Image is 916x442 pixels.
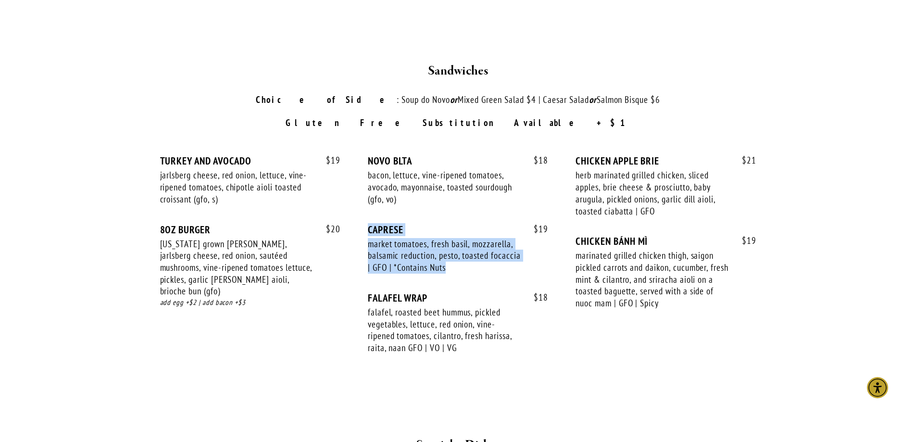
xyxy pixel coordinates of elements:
[534,291,539,303] span: $
[178,93,739,107] p: : Soup do Novo Mixed Green Salad $4 | Caesar Salad Salmon Bisque $6
[576,235,756,247] div: CHICKEN BÁNH MÌ
[160,238,313,298] div: [US_STATE] grown [PERSON_NAME], jarlsberg cheese, red onion, sautéed mushrooms, vine-ripened toma...
[160,155,340,167] div: TURKEY AND AVOCADO
[742,154,747,166] span: $
[524,292,548,303] span: 18
[368,169,521,205] div: bacon, lettuce, vine-ripened tomatoes, avocado, mayonnaise, toasted sourdough (gfo, vo)
[368,224,548,236] div: CAPRESE
[524,224,548,235] span: 19
[732,155,756,166] span: 21
[316,155,340,166] span: 19
[576,155,756,167] div: CHICKEN APPLE BRIE
[368,238,521,274] div: market tomatoes, fresh basil, mozzarella, balsamic reduction, pesto, toasted focaccia | GFO | *Co...
[160,224,340,236] div: 8OZ BURGER
[256,94,397,105] strong: Choice of Side
[742,235,747,246] span: $
[589,94,597,105] em: or
[576,169,728,217] div: herb marinated grilled chicken, sliced apples, brie cheese & prosciutto, baby arugula, pickled on...
[326,223,331,235] span: $
[867,377,888,398] div: Accessibility Menu
[524,155,548,166] span: 18
[534,223,539,235] span: $
[428,63,488,79] strong: Sandwiches
[286,117,630,128] strong: Gluten Free Substitution Available +$1
[534,154,539,166] span: $
[316,224,340,235] span: 20
[368,292,548,304] div: FALAFEL WRAP
[160,297,340,308] div: add egg +$2 | add bacon +$3
[368,306,521,354] div: falafel, roasted beet hummus, pickled vegetables, lettuce, red onion, vine-ripened tomatoes, cila...
[732,235,756,246] span: 19
[326,154,331,166] span: $
[368,155,548,167] div: NOVO BLTA
[450,94,458,105] em: or
[160,169,313,205] div: jarlsberg cheese, red onion, lettuce, vine-ripened tomatoes, chipotle aioli toasted croissant (gf...
[576,250,728,309] div: marinated grilled chicken thigh, saigon pickled carrots and daikon, cucumber, fresh mint & cilant...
